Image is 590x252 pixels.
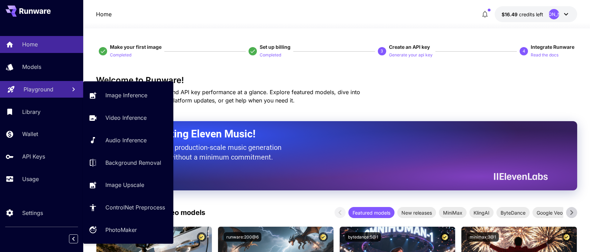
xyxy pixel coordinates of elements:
p: 3 [381,48,383,54]
nav: breadcrumb [96,10,112,18]
p: Home [96,10,112,18]
button: Certified Model – Vetted for best performance and includes a commercial license. [440,232,450,242]
p: Wallet [22,130,38,138]
span: MiniMax [439,209,467,216]
button: minimax:3@1 [467,232,499,242]
a: Background Removal [83,154,173,171]
p: Usage [22,175,39,183]
span: New releases [397,209,436,216]
span: $16.49 [502,11,519,17]
h2: Now Supporting Eleven Music! [113,127,543,141]
p: Playground [24,85,53,93]
p: Completed [260,52,281,58]
span: Create an API key [389,44,430,50]
p: The only way to get production-scale music generation from Eleven Labs without a minimum commitment. [113,143,287,162]
span: Make your first image [110,44,162,50]
a: ControlNet Preprocess [83,199,173,216]
p: Generate your api key [389,52,433,58]
p: 4 [523,48,525,54]
p: Video Inference [105,114,147,122]
span: credits left [519,11,543,17]
a: Image Inference [83,87,173,104]
button: runware:200@6 [224,232,261,242]
p: Settings [22,209,43,217]
a: Image Upscale [83,177,173,193]
h3: Welcome to Runware! [96,75,578,85]
span: ByteDance [496,209,530,216]
button: bytedance:5@1 [345,232,381,242]
p: Completed [110,52,131,58]
span: Featured models [348,209,394,216]
button: Certified Model – Vetted for best performance and includes a commercial license. [319,232,328,242]
p: Library [22,108,41,116]
a: PhotoMaker [83,222,173,238]
p: Image Inference [105,91,147,99]
span: Google Veo [532,209,567,216]
p: API Keys [22,152,45,161]
p: Models [22,63,41,71]
button: $16.49432 [495,6,577,22]
a: Video Inference [83,109,173,126]
span: Set up billing [260,44,290,50]
button: Certified Model – Vetted for best performance and includes a commercial license. [197,232,206,242]
span: KlingAI [469,209,494,216]
p: Read the docs [531,52,558,58]
button: Collapse sidebar [69,234,78,243]
p: Home [22,40,38,48]
p: Image Upscale [105,181,144,189]
p: Audio Inference [105,136,147,144]
a: Audio Inference [83,132,173,149]
button: Certified Model – Vetted for best performance and includes a commercial license. [562,232,571,242]
p: PhotoMaker [105,226,137,234]
span: Check out your usage stats and API key performance at a glance. Explore featured models, dive int... [96,89,360,104]
div: $16.49432 [502,11,543,18]
p: Background Removal [105,159,161,167]
p: ControlNet Preprocess [105,203,165,211]
div: Collapse sidebar [74,233,83,245]
div: [PERSON_NAME] [549,9,559,19]
span: Integrate Runware [531,44,574,50]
